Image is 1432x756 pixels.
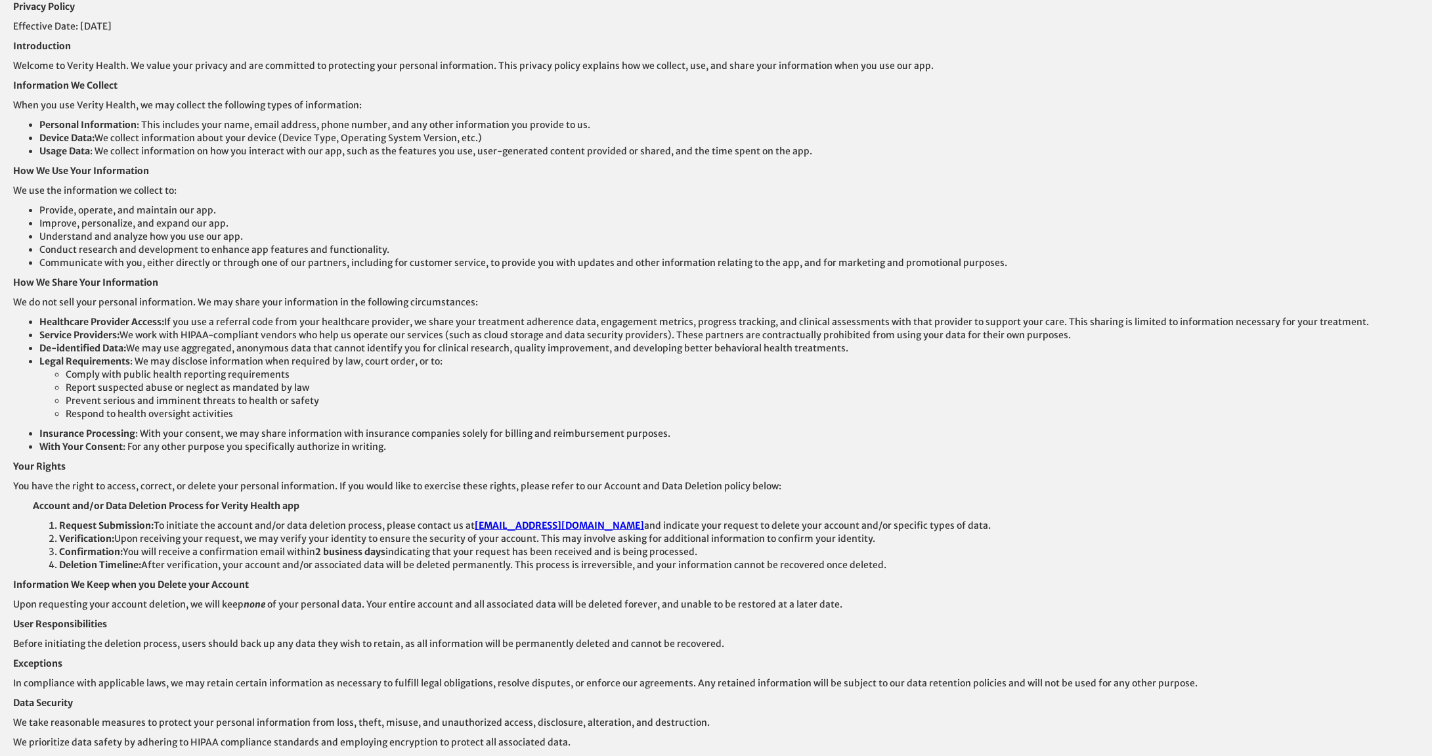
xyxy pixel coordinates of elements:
[13,657,62,669] strong: Exceptions
[66,381,1419,394] li: Report suspected abuse or neglect as mandated by law
[13,697,73,709] strong: Data Security
[39,204,1419,217] li: Provide, operate, and maintain our app.
[39,329,119,341] strong: Service Providers:
[39,256,1419,269] li: Communicate with you, either directly or through one of our partners, including for customer serv...
[13,479,1419,493] p: You have the right to access, correct, or delete your personal information. If you would like to ...
[13,99,1419,112] p: When you use Verity Health, we may collect the following types of information:
[59,546,123,558] strong: Confirmation:
[13,736,1419,749] p: We prioritize data safety by adhering to HIPAA compliance standards and employing encryption to p...
[39,440,1419,453] li: : For any other purpose you specifically authorize in writing.
[33,500,299,512] strong: Account and/or Data Deletion Process for Verity Health app
[59,519,1419,532] li: To initiate the account and/or data deletion process, please contact us at and indicate your requ...
[13,165,149,177] strong: How We Use Your Information
[39,217,1419,230] li: Improve, personalize, and expand our app.
[13,277,158,288] strong: How We Share Your Information
[59,545,1419,558] li: You will receive a confirmation email within indicating that your request has been received and i...
[39,441,123,453] strong: With Your Consent
[39,328,1419,342] li: We work with HIPAA-compliant vendors who help us operate our services (such as cloud storage and ...
[13,1,75,12] strong: Privacy Policy
[39,427,1419,440] li: : With your consent, we may share information with insurance companies solely for billing and rei...
[13,579,249,590] strong: Information We Keep when you Delete your Account
[39,132,95,144] strong: Device Data:
[13,184,1419,197] p: We use the information we collect to:
[475,520,644,531] a: [EMAIL_ADDRESS][DOMAIN_NAME]
[39,230,1419,243] li: Understand and analyze how you use our app.
[13,618,107,630] strong: User Responsibilities
[39,145,90,157] strong: Usage Data
[59,532,1419,545] li: Upon receiving your request, we may verify your identity to ensure the security of your account. ...
[39,119,137,131] strong: Personal Information
[13,716,1419,729] p: We take reasonable measures to protect your personal information from loss, theft, misuse, and un...
[13,637,1419,650] p: Before initiating the deletion process, users should back up any data they wish to retain, as all...
[39,118,1419,131] li: : This includes your name, email address, phone number, and any other information you provide to us.
[13,40,71,52] strong: Introduction
[66,394,1419,407] li: Prevent serious and imminent threats to health or safety
[39,342,1419,355] li: We may use aggregated, anonymous data that cannot identify you for clinical research, quality imp...
[66,407,1419,420] li: Respond to health oversight activities
[39,355,1419,420] li: : We may disclose information when required by law, court order, or to:
[66,368,1419,381] li: Comply with public health reporting requirements
[59,558,1419,571] li: After verification, your account and/or associated data will be deleted permanently. This process...
[39,131,1419,145] li: We collect information about your device (Device Type, Operating System Version, etc.)
[39,316,164,328] strong: Healthcare Provider Access:
[39,145,1419,158] li: : We collect information on how you interact with our app, such as the features you use, user-gen...
[13,20,1419,33] p: Effective Date: [DATE]
[315,546,385,558] strong: 2 business days
[244,598,265,610] em: none
[39,342,126,354] strong: De-identified Data:
[13,59,1419,72] p: Welcome to Verity Health. We value your privacy and are committed to protecting your personal inf...
[59,559,141,571] strong: Deletion Timeline:
[39,428,135,439] strong: Insurance Processing
[39,315,1419,328] li: If you use a referral code from your healthcare provider, we share your treatment adherence data,...
[39,355,130,367] strong: Legal Requirements
[39,243,1419,256] li: Conduct research and development to enhance app features and functionality.
[13,296,1419,309] p: We do not sell your personal information. We may share your information in the following circumst...
[13,79,118,91] strong: Information We Collect
[59,520,154,531] strong: Request Submission:
[59,533,114,545] strong: Verification:
[13,598,1419,611] p: Upon requesting your account deletion, we will keep of your personal data. Your entire account an...
[13,677,1419,690] p: In compliance with applicable laws, we may retain certain information as necessary to fulfill leg...
[13,460,66,472] strong: Your Rights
